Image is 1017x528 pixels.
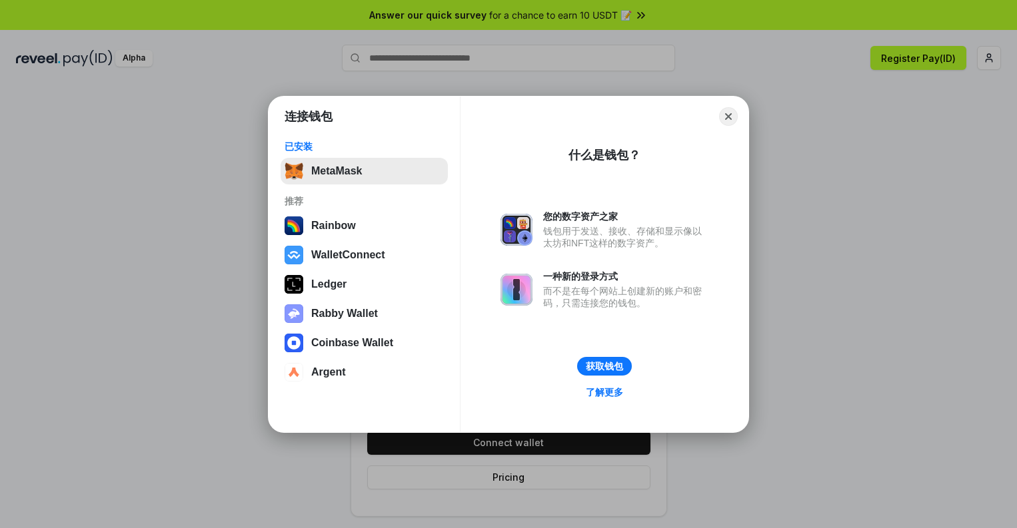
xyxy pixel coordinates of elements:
button: 获取钱包 [577,357,632,376]
img: svg+xml,%3Csvg%20fill%3D%22none%22%20height%3D%2233%22%20viewBox%3D%220%200%2035%2033%22%20width%... [285,162,303,180]
div: 一种新的登录方式 [543,270,708,282]
div: MetaMask [311,165,362,177]
button: Rabby Wallet [281,300,448,327]
img: svg+xml,%3Csvg%20width%3D%2228%22%20height%3D%2228%22%20viewBox%3D%220%200%2028%2028%22%20fill%3D... [285,363,303,382]
img: svg+xml,%3Csvg%20width%3D%2228%22%20height%3D%2228%22%20viewBox%3D%220%200%2028%2028%22%20fill%3D... [285,246,303,264]
div: Coinbase Wallet [311,337,393,349]
div: 了解更多 [586,386,623,398]
img: svg+xml,%3Csvg%20xmlns%3D%22http%3A%2F%2Fwww.w3.org%2F2000%2Fsvg%22%20fill%3D%22none%22%20viewBox... [501,274,532,306]
button: Argent [281,359,448,386]
button: Close [719,107,738,126]
button: Rainbow [281,212,448,239]
img: svg+xml,%3Csvg%20xmlns%3D%22http%3A%2F%2Fwww.w3.org%2F2000%2Fsvg%22%20width%3D%2228%22%20height%3... [285,275,303,294]
div: 钱包用于发送、接收、存储和显示像以太坊和NFT这样的数字资产。 [543,225,708,249]
img: svg+xml,%3Csvg%20width%3D%2228%22%20height%3D%2228%22%20viewBox%3D%220%200%2028%2028%22%20fill%3D... [285,334,303,352]
img: svg+xml,%3Csvg%20xmlns%3D%22http%3A%2F%2Fwww.w3.org%2F2000%2Fsvg%22%20fill%3D%22none%22%20viewBox... [501,214,532,246]
div: Ledger [311,278,347,290]
div: 什么是钱包？ [568,147,640,163]
div: WalletConnect [311,249,385,261]
div: 而不是在每个网站上创建新的账户和密码，只需连接您的钱包。 [543,285,708,309]
div: Argent [311,366,346,378]
img: svg+xml,%3Csvg%20width%3D%22120%22%20height%3D%22120%22%20viewBox%3D%220%200%20120%20120%22%20fil... [285,216,303,235]
h1: 连接钱包 [285,109,333,125]
button: Coinbase Wallet [281,330,448,356]
div: 获取钱包 [586,360,623,372]
div: Rainbow [311,220,356,232]
div: 推荐 [285,195,444,207]
button: Ledger [281,271,448,298]
div: 您的数字资产之家 [543,210,708,222]
div: Rabby Wallet [311,308,378,320]
button: WalletConnect [281,242,448,268]
a: 了解更多 [578,384,631,401]
img: svg+xml,%3Csvg%20xmlns%3D%22http%3A%2F%2Fwww.w3.org%2F2000%2Fsvg%22%20fill%3D%22none%22%20viewBox... [285,304,303,323]
button: MetaMask [281,158,448,184]
div: 已安装 [285,140,444,152]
